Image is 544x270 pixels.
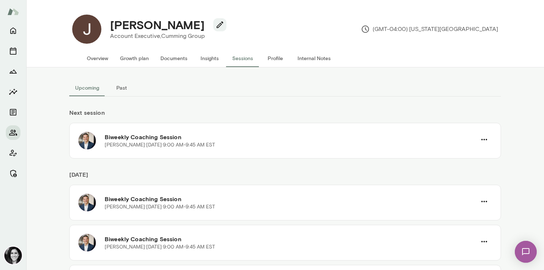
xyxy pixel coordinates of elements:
[6,23,20,38] button: Home
[105,203,215,211] p: [PERSON_NAME] · [DATE] · 9:00 AM-9:45 AM EST
[193,50,226,67] button: Insights
[105,133,477,141] h6: Biweekly Coaching Session
[259,50,292,67] button: Profile
[7,5,19,19] img: Mento
[361,25,498,34] p: (GMT-04:00) [US_STATE][GEOGRAPHIC_DATA]
[6,85,20,99] button: Insights
[69,108,501,123] h6: Next session
[105,79,138,97] button: Past
[105,195,477,203] h6: Biweekly Coaching Session
[105,243,215,251] p: [PERSON_NAME] · [DATE] · 9:00 AM-9:45 AM EST
[69,79,501,97] div: basic tabs example
[110,18,205,32] h4: [PERSON_NAME]
[69,79,105,97] button: Upcoming
[72,15,101,44] img: Jarrod Ross
[6,105,20,120] button: Documents
[114,50,155,67] button: Growth plan
[4,247,22,264] img: Jamie Albers
[6,146,20,160] button: Client app
[110,32,221,40] p: Account Executive, Cumming Group
[292,50,337,67] button: Internal Notes
[226,50,259,67] button: Sessions
[6,64,20,79] button: Growth Plan
[6,166,20,181] button: Manage
[105,235,477,243] h6: Biweekly Coaching Session
[81,50,114,67] button: Overview
[105,141,215,149] p: [PERSON_NAME] · [DATE] · 9:00 AM-9:45 AM EST
[155,50,193,67] button: Documents
[69,170,501,185] h6: [DATE]
[6,125,20,140] button: Members
[6,44,20,58] button: Sessions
